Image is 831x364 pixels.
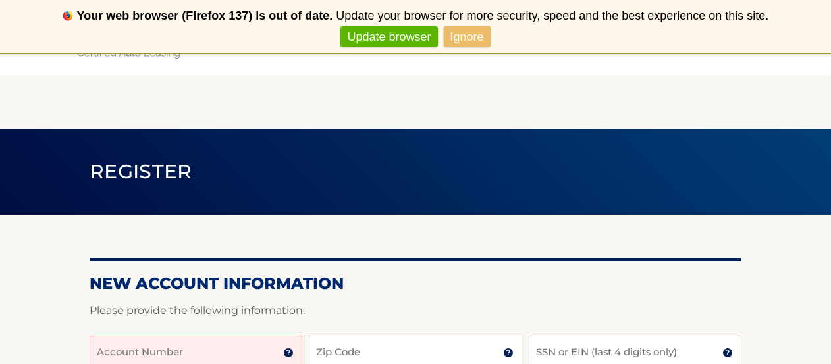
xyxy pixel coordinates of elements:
[90,274,741,294] h2: New Account Information
[336,9,768,22] span: Update your browser for more security, speed and the best experience on this site.
[90,159,192,184] span: Register
[283,348,294,358] img: tooltip.svg
[77,9,333,22] b: Your web browser (Firefox 137) is out of date.
[444,26,491,48] a: Ignore
[503,348,514,358] img: tooltip.svg
[722,348,733,358] img: tooltip.svg
[340,26,437,48] a: Update browser
[90,301,741,320] p: Please provide the following information.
